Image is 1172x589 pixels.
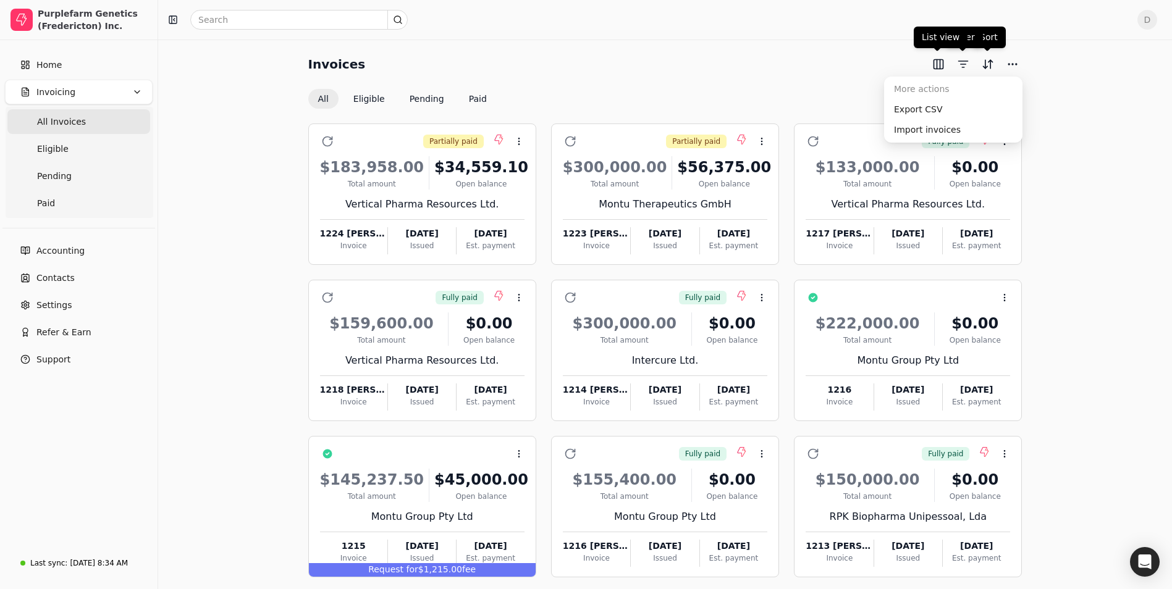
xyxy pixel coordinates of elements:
[697,469,767,491] div: $0.00
[874,553,942,564] div: Issued
[806,509,1010,524] div: RPK Biopharma Unipessoal, Lda
[434,156,528,178] div: $34,559.10
[459,89,497,109] button: Paid
[563,335,686,346] div: Total amount
[806,540,873,553] div: 1213 [PERSON_NAME]
[5,52,153,77] a: Home
[631,396,699,407] div: Issued
[320,540,387,553] div: 1215
[874,396,942,407] div: Issued
[563,197,767,212] div: Montu Therapeutics GmbH
[434,469,528,491] div: $45,000.00
[344,89,395,109] button: Eligible
[563,540,630,553] div: 1216 [PERSON_NAME]
[874,540,942,553] div: [DATE]
[806,197,1010,212] div: Vertical Pharma Resources Ltd.
[677,178,771,190] div: Open balance
[320,353,525,368] div: Vertical Pharma Resources Ltd.
[943,240,1010,251] div: Est. payment
[697,335,767,346] div: Open balance
[563,469,686,491] div: $155,400.00
[320,156,424,178] div: $183,958.00
[943,383,1010,396] div: [DATE]
[388,396,456,407] div: Issued
[1137,10,1157,30] button: D
[434,491,528,502] div: Open balance
[685,292,720,303] span: Fully paid
[320,227,387,240] div: 1224 [PERSON_NAME]
[429,136,478,147] span: Partially paid
[442,292,477,303] span: Fully paid
[7,109,150,134] a: All Invoices
[457,396,524,407] div: Est. payment
[887,79,1020,99] div: More actions
[37,197,55,210] span: Paid
[563,312,686,335] div: $300,000.00
[806,227,873,240] div: 1217 [PERSON_NAME]
[806,396,873,407] div: Invoice
[5,80,153,104] button: Invoicing
[943,396,1010,407] div: Est. payment
[806,156,929,178] div: $133,000.00
[5,320,153,345] button: Refer & Earn
[400,89,454,109] button: Pending
[320,383,387,396] div: 1218 [PERSON_NAME]
[672,136,720,147] span: Partially paid
[563,240,630,251] div: Invoice
[887,99,1020,120] div: Export CSV
[388,383,456,396] div: [DATE]
[37,115,86,128] span: All Invoices
[368,564,418,574] span: Request for
[457,227,524,240] div: [DATE]
[36,299,72,312] span: Settings
[320,491,424,502] div: Total amount
[5,347,153,372] button: Support
[978,54,998,74] button: Sort
[563,383,630,396] div: 1214 [PERSON_NAME]
[36,86,75,99] span: Invoicing
[914,27,968,48] div: List view
[874,383,942,396] div: [DATE]
[563,178,667,190] div: Total amount
[874,240,942,251] div: Issued
[320,469,424,491] div: $145,237.50
[434,178,528,190] div: Open balance
[940,312,1010,335] div: $0.00
[36,272,75,285] span: Contacts
[677,156,771,178] div: $56,375.00
[700,553,767,564] div: Est. payment
[631,383,699,396] div: [DATE]
[30,558,67,569] div: Last sync:
[320,312,444,335] div: $159,600.00
[928,448,963,459] span: Fully paid
[563,553,630,564] div: Invoice
[320,553,387,564] div: Invoice
[887,120,1020,140] div: Import invoices
[320,240,387,251] div: Invoice
[806,335,929,346] div: Total amount
[940,178,1010,190] div: Open balance
[945,27,983,48] div: Filter
[320,509,525,524] div: Montu Group Pty Ltd
[5,552,153,574] a: Last sync:[DATE] 8:34 AM
[563,353,767,368] div: Intercure Ltd.
[940,491,1010,502] div: Open balance
[388,540,456,553] div: [DATE]
[36,244,85,257] span: Accounting
[190,10,408,30] input: Search
[806,178,929,190] div: Total amount
[940,335,1010,346] div: Open balance
[1130,547,1160,577] div: Open Intercom Messenger
[940,156,1010,178] div: $0.00
[943,553,1010,564] div: Est. payment
[453,335,524,346] div: Open balance
[972,27,1006,48] div: Sort
[700,396,767,407] div: Est. payment
[308,89,339,109] button: All
[700,540,767,553] div: [DATE]
[631,240,699,251] div: Issued
[943,227,1010,240] div: [DATE]
[388,240,456,251] div: Issued
[700,383,767,396] div: [DATE]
